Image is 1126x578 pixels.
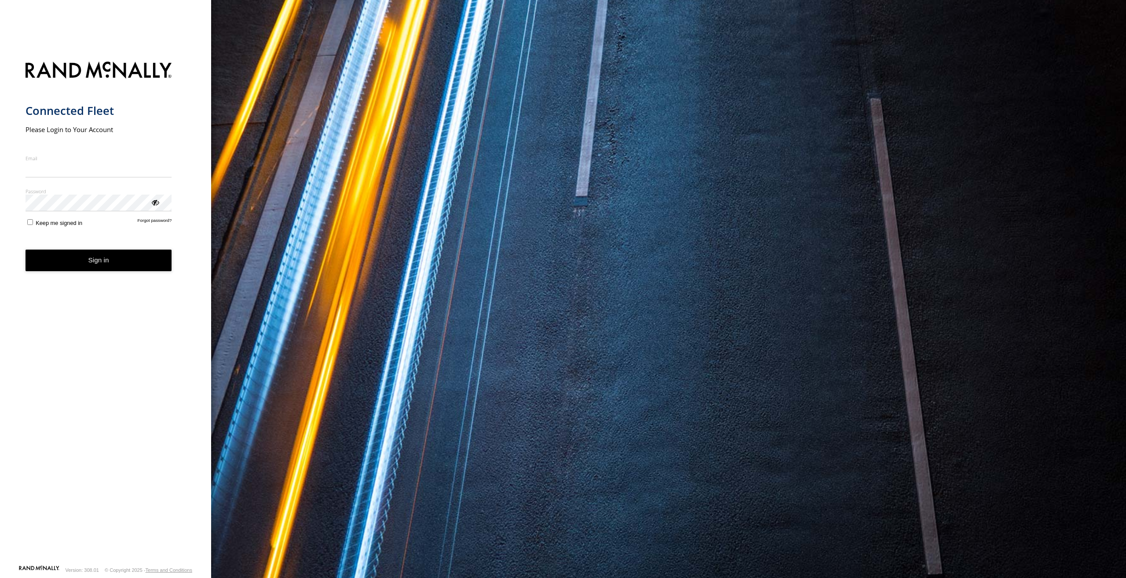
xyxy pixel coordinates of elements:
a: Terms and Conditions [146,567,192,573]
button: Sign in [26,250,172,271]
span: Keep me signed in [36,220,82,226]
a: Visit our Website [19,566,59,574]
a: Forgot password? [138,218,172,226]
label: Password [26,188,172,195]
div: Version: 308.01 [66,567,99,573]
h1: Connected Fleet [26,103,172,118]
div: ViewPassword [150,198,159,206]
div: © Copyright 2025 - [105,567,192,573]
h2: Please Login to Your Account [26,125,172,134]
form: main [26,56,186,565]
input: Keep me signed in [27,219,33,225]
label: Email [26,155,172,162]
img: Rand McNally [26,60,172,82]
